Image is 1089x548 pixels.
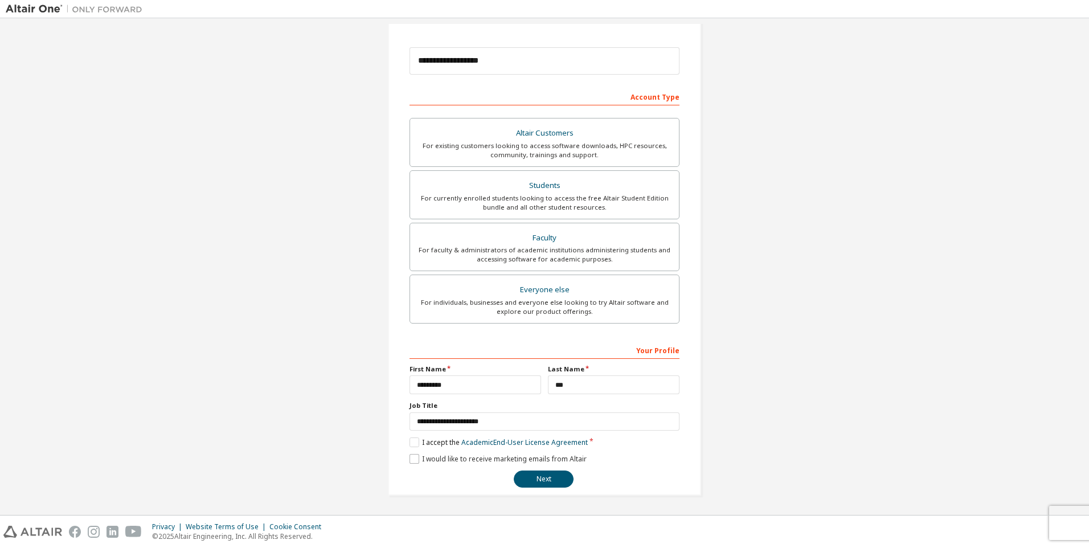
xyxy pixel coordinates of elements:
[152,531,328,541] p: © 2025 Altair Engineering, Inc. All Rights Reserved.
[88,526,100,538] img: instagram.svg
[3,526,62,538] img: altair_logo.svg
[417,282,672,298] div: Everyone else
[125,526,142,538] img: youtube.svg
[417,246,672,264] div: For faculty & administrators of academic institutions administering students and accessing softwa...
[461,437,588,447] a: Academic End-User License Agreement
[410,341,679,359] div: Your Profile
[186,522,269,531] div: Website Terms of Use
[269,522,328,531] div: Cookie Consent
[417,298,672,316] div: For individuals, businesses and everyone else looking to try Altair software and explore our prod...
[69,526,81,538] img: facebook.svg
[410,401,679,410] label: Job Title
[410,87,679,105] div: Account Type
[514,471,574,488] button: Next
[417,194,672,212] div: For currently enrolled students looking to access the free Altair Student Edition bundle and all ...
[410,454,587,464] label: I would like to receive marketing emails from Altair
[417,178,672,194] div: Students
[107,526,118,538] img: linkedin.svg
[548,365,679,374] label: Last Name
[417,125,672,141] div: Altair Customers
[417,141,672,160] div: For existing customers looking to access software downloads, HPC resources, community, trainings ...
[417,230,672,246] div: Faculty
[6,3,148,15] img: Altair One
[152,522,186,531] div: Privacy
[410,365,541,374] label: First Name
[410,437,588,447] label: I accept the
